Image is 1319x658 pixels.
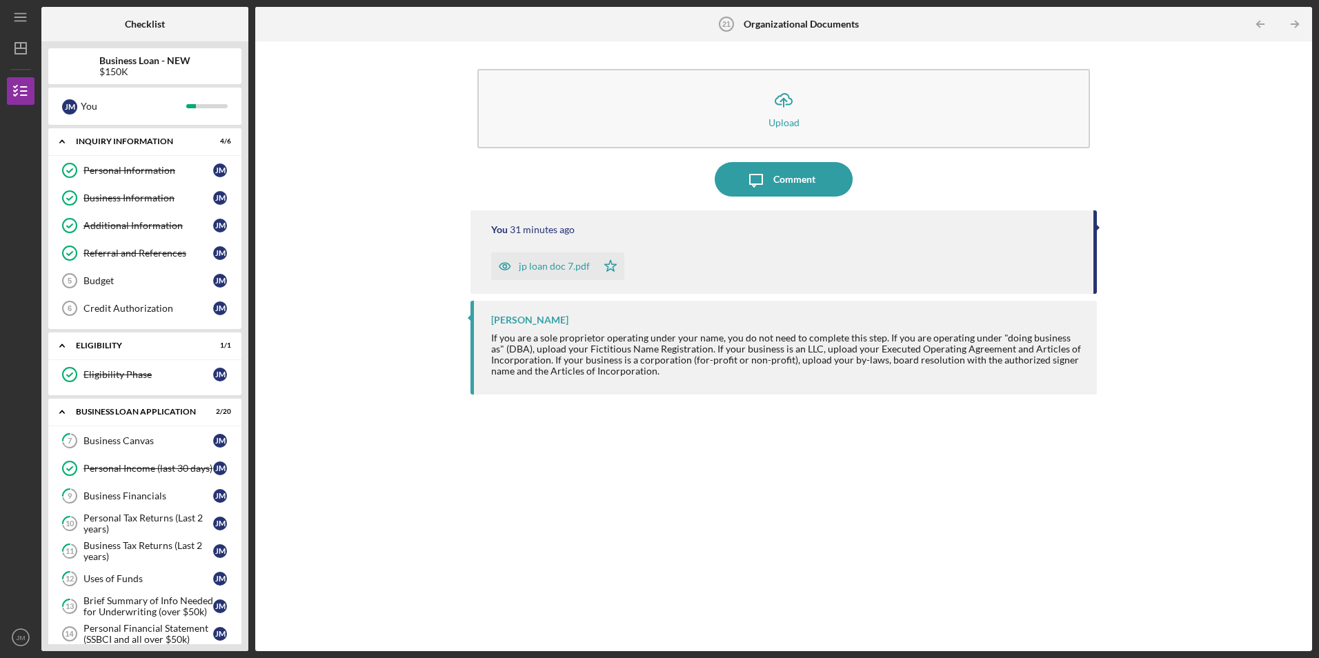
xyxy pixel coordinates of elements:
[68,304,72,312] tspan: 6
[83,369,213,380] div: Eligibility Phase
[83,540,213,562] div: Business Tax Returns (Last 2 years)
[55,267,235,295] a: 5BudgetJM
[213,517,227,530] div: J M
[76,137,197,146] div: INQUIRY INFORMATION
[83,490,213,501] div: Business Financials
[7,624,34,651] button: JM
[213,301,227,315] div: J M
[477,69,1089,148] button: Upload
[83,165,213,176] div: Personal Information
[55,537,235,565] a: 11Business Tax Returns (Last 2 years)JM
[519,261,590,272] div: jp loan doc 7.pdf
[66,575,74,584] tspan: 12
[68,277,72,285] tspan: 5
[213,368,227,381] div: J M
[55,592,235,620] a: 13Brief Summary of Info Needed for Underwriting (over $50k)JM
[62,99,77,114] div: J M
[213,489,227,503] div: J M
[213,274,227,288] div: J M
[55,239,235,267] a: Referral and ReferencesJM
[213,461,227,475] div: J M
[83,512,213,535] div: Personal Tax Returns (Last 2 years)
[206,137,231,146] div: 4 / 6
[83,573,213,584] div: Uses of Funds
[55,212,235,239] a: Additional InformationJM
[491,332,1082,377] div: If you are a sole proprietor operating under your name, you do not need to complete this step. If...
[83,192,213,203] div: Business Information
[76,341,197,350] div: ELIGIBILITY
[773,162,815,197] div: Comment
[83,463,213,474] div: Personal Income (last 30 days)
[55,510,235,537] a: 10Personal Tax Returns (Last 2 years)JM
[83,623,213,645] div: Personal Financial Statement (SSBCI and all over $50k)
[125,19,165,30] b: Checklist
[768,117,800,128] div: Upload
[213,434,227,448] div: J M
[83,595,213,617] div: Brief Summary of Info Needed for Underwriting (over $50k)
[55,361,235,388] a: Eligibility PhaseJM
[83,275,213,286] div: Budget
[66,602,74,611] tspan: 13
[55,620,235,648] a: 14Personal Financial Statement (SSBCI and all over $50k)JM
[213,599,227,613] div: J M
[65,630,74,638] tspan: 14
[206,341,231,350] div: 1 / 1
[68,437,72,446] tspan: 7
[83,220,213,231] div: Additional Information
[66,547,74,556] tspan: 11
[55,482,235,510] a: 9Business FinancialsJM
[55,565,235,592] a: 12Uses of FundsJM
[76,408,197,416] div: BUSINESS LOAN APPLICATION
[55,295,235,322] a: 6Credit AuthorizationJM
[213,544,227,558] div: J M
[213,191,227,205] div: J M
[55,157,235,184] a: Personal InformationJM
[17,634,26,641] text: JM
[206,408,231,416] div: 2 / 20
[491,315,568,326] div: [PERSON_NAME]
[83,435,213,446] div: Business Canvas
[99,66,190,77] div: $150K
[491,252,624,280] button: jp loan doc 7.pdf
[99,55,190,66] b: Business Loan - NEW
[744,19,859,30] b: Organizational Documents
[213,246,227,260] div: J M
[213,627,227,641] div: J M
[510,224,575,235] time: 2025-08-22 21:10
[213,163,227,177] div: J M
[55,184,235,212] a: Business InformationJM
[55,427,235,455] a: 7Business CanvasJM
[83,248,213,259] div: Referral and References
[491,224,508,235] div: You
[722,20,730,28] tspan: 21
[68,492,72,501] tspan: 9
[55,455,235,482] a: Personal Income (last 30 days)JM
[66,519,75,528] tspan: 10
[81,94,186,118] div: You
[213,572,227,586] div: J M
[213,219,227,232] div: J M
[83,303,213,314] div: Credit Authorization
[715,162,853,197] button: Comment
